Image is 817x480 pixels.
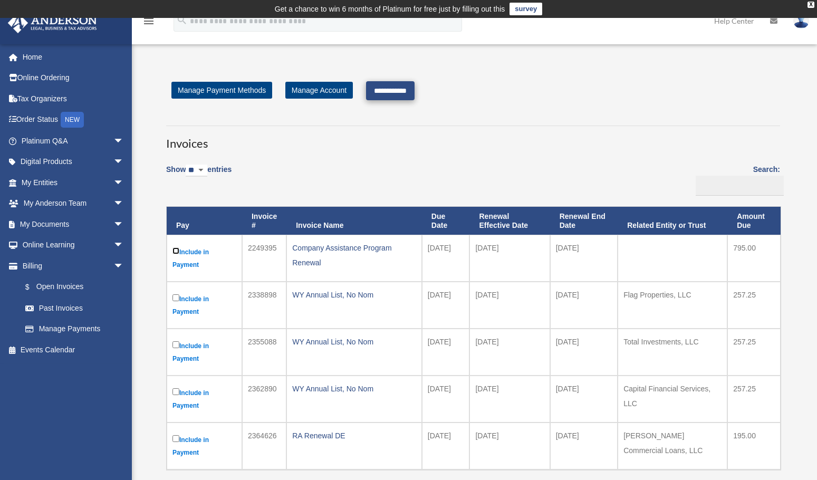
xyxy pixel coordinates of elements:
[808,2,814,8] div: close
[142,15,155,27] i: menu
[618,376,727,423] td: Capital Financial Services, LLC
[422,207,470,235] th: Due Date: activate to sort column ascending
[550,235,618,282] td: [DATE]
[422,423,470,469] td: [DATE]
[275,3,505,15] div: Get a chance to win 6 months of Platinum for free just by filling out this
[550,329,618,376] td: [DATE]
[171,82,272,99] a: Manage Payment Methods
[113,193,134,215] span: arrow_drop_down
[469,423,550,469] td: [DATE]
[172,433,236,459] label: Include in Payment
[727,329,781,376] td: 257.25
[7,109,140,131] a: Order StatusNEW
[15,276,129,298] a: $Open Invoices
[510,3,542,15] a: survey
[422,376,470,423] td: [DATE]
[422,329,470,376] td: [DATE]
[7,255,134,276] a: Billingarrow_drop_down
[727,423,781,469] td: 195.00
[692,163,780,196] label: Search:
[172,435,179,442] input: Include in Payment
[550,282,618,329] td: [DATE]
[172,245,236,271] label: Include in Payment
[618,207,727,235] th: Related Entity or Trust: activate to sort column ascending
[113,130,134,152] span: arrow_drop_down
[7,235,140,256] a: Online Learningarrow_drop_down
[113,214,134,235] span: arrow_drop_down
[172,247,179,254] input: Include in Payment
[7,172,140,193] a: My Entitiesarrow_drop_down
[469,329,550,376] td: [DATE]
[242,329,286,376] td: 2355088
[172,294,179,301] input: Include in Payment
[172,386,236,412] label: Include in Payment
[286,207,422,235] th: Invoice Name: activate to sort column ascending
[422,282,470,329] td: [DATE]
[550,207,618,235] th: Renewal End Date: activate to sort column ascending
[5,13,100,33] img: Anderson Advisors Platinum Portal
[7,88,140,109] a: Tax Organizers
[15,319,134,340] a: Manage Payments
[618,282,727,329] td: Flag Properties, LLC
[7,46,140,68] a: Home
[242,235,286,282] td: 2249395
[793,13,809,28] img: User Pic
[285,82,353,99] a: Manage Account
[15,297,134,319] a: Past Invoices
[727,235,781,282] td: 795.00
[618,423,727,469] td: [PERSON_NAME] Commercial Loans, LLC
[166,126,780,152] h3: Invoices
[172,341,179,348] input: Include in Payment
[469,282,550,329] td: [DATE]
[172,292,236,318] label: Include in Payment
[242,282,286,329] td: 2338898
[31,281,36,294] span: $
[422,235,470,282] td: [DATE]
[618,329,727,376] td: Total Investments, LLC
[167,207,242,235] th: Pay: activate to sort column descending
[469,235,550,282] td: [DATE]
[550,423,618,469] td: [DATE]
[727,376,781,423] td: 257.25
[696,176,784,196] input: Search:
[172,339,236,365] label: Include in Payment
[242,376,286,423] td: 2362890
[113,172,134,194] span: arrow_drop_down
[292,287,416,302] div: WY Annual List, No Nom
[242,207,286,235] th: Invoice #: activate to sort column ascending
[469,376,550,423] td: [DATE]
[113,255,134,277] span: arrow_drop_down
[142,18,155,27] a: menu
[113,235,134,256] span: arrow_drop_down
[242,423,286,469] td: 2364626
[7,214,140,235] a: My Documentsarrow_drop_down
[186,165,207,177] select: Showentries
[292,334,416,349] div: WY Annual List, No Nom
[292,381,416,396] div: WY Annual List, No Nom
[172,388,179,395] input: Include in Payment
[7,339,140,360] a: Events Calendar
[292,241,416,270] div: Company Assistance Program Renewal
[7,130,140,151] a: Platinum Q&Aarrow_drop_down
[7,68,140,89] a: Online Ordering
[469,207,550,235] th: Renewal Effective Date: activate to sort column ascending
[550,376,618,423] td: [DATE]
[61,112,84,128] div: NEW
[292,428,416,443] div: RA Renewal DE
[113,151,134,173] span: arrow_drop_down
[7,193,140,214] a: My Anderson Teamarrow_drop_down
[727,207,781,235] th: Amount Due: activate to sort column ascending
[176,14,188,26] i: search
[166,163,232,187] label: Show entries
[7,151,140,172] a: Digital Productsarrow_drop_down
[727,282,781,329] td: 257.25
